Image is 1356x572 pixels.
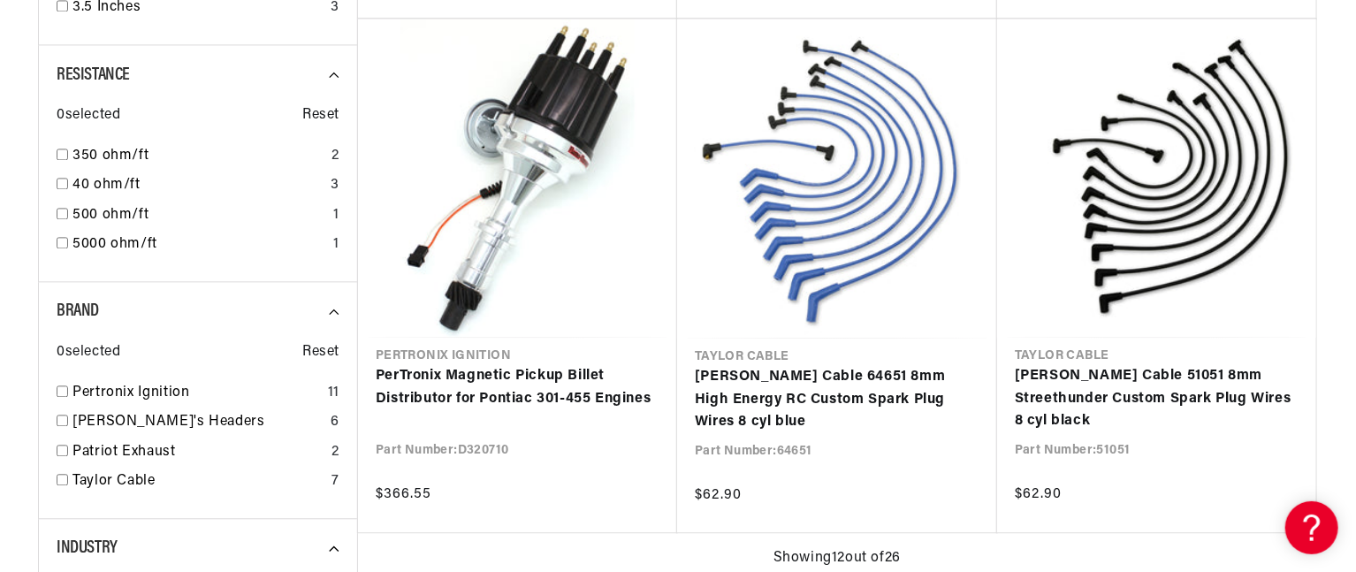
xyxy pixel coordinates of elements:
div: 11 [328,382,339,405]
div: 7 [331,470,339,493]
span: Showing 12 out of 26 [773,547,901,570]
div: 1 [333,233,339,256]
span: 0 selected [57,104,120,127]
span: 0 selected [57,341,120,364]
div: 1 [333,204,339,227]
span: Reset [302,341,339,364]
a: 5000 ohm/ft [72,233,326,256]
a: PerTronix Magnetic Pickup Billet Distributor for Pontiac 301-455 Engines [376,365,659,410]
div: 2 [331,441,339,464]
a: Pertronix Ignition [72,382,321,405]
a: 350 ohm/ft [72,145,324,168]
div: 2 [331,145,339,168]
div: 3 [331,174,339,197]
a: Taylor Cable [72,470,324,493]
span: Resistance [57,66,130,84]
div: 6 [331,411,339,434]
a: Patriot Exhaust [72,441,324,464]
span: Brand [57,302,99,320]
a: 500 ohm/ft [72,204,326,227]
a: [PERSON_NAME] Cable 51051 8mm Streethunder Custom Spark Plug Wires 8 cyl black [1015,365,1299,433]
span: Industry [57,539,118,557]
a: [PERSON_NAME] Cable 64651 8mm High Energy RC Custom Spark Plug Wires 8 cyl blue [695,366,979,434]
a: [PERSON_NAME]'s Headers [72,411,324,434]
a: 40 ohm/ft [72,174,324,197]
span: Reset [302,104,339,127]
